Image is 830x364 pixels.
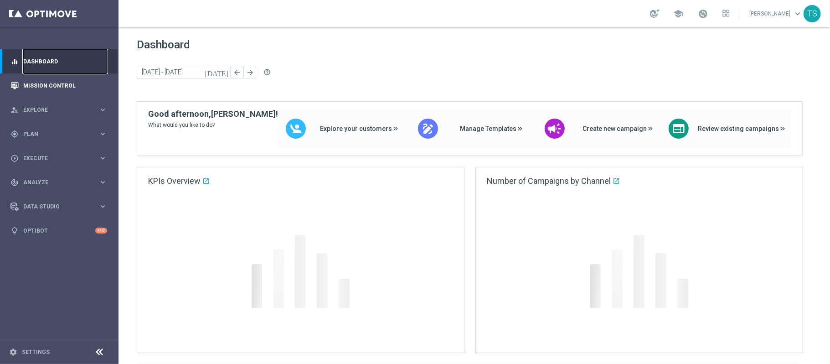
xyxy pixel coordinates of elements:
[9,348,17,356] i: settings
[10,106,108,114] button: person_search Explore keyboard_arrow_right
[23,107,98,113] span: Explore
[23,218,95,243] a: Optibot
[10,106,19,114] i: person_search
[10,178,19,187] i: track_changes
[98,178,107,187] i: keyboard_arrow_right
[98,154,107,162] i: keyboard_arrow_right
[10,57,19,66] i: equalizer
[10,73,107,98] div: Mission Control
[10,106,98,114] div: Explore
[10,154,98,162] div: Execute
[98,202,107,211] i: keyboard_arrow_right
[10,178,98,187] div: Analyze
[10,218,107,243] div: Optibot
[10,203,98,211] div: Data Studio
[10,179,108,186] button: track_changes Analyze keyboard_arrow_right
[673,9,683,19] span: school
[10,130,108,138] button: gps_fixed Plan keyboard_arrow_right
[10,58,108,65] button: equalizer Dashboard
[793,9,803,19] span: keyboard_arrow_down
[98,105,107,114] i: keyboard_arrow_right
[804,5,821,22] div: TS
[10,227,19,235] i: lightbulb
[22,349,50,355] a: Settings
[23,73,107,98] a: Mission Control
[10,155,108,162] button: play_circle_outline Execute keyboard_arrow_right
[23,180,98,185] span: Analyze
[10,203,108,210] button: Data Studio keyboard_arrow_right
[23,49,107,73] a: Dashboard
[23,156,98,161] span: Execute
[10,49,107,73] div: Dashboard
[10,227,108,234] button: lightbulb Optibot +10
[10,130,19,138] i: gps_fixed
[95,228,107,234] div: +10
[10,82,108,89] button: Mission Control
[748,7,804,21] a: [PERSON_NAME]keyboard_arrow_down
[23,131,98,137] span: Plan
[10,154,19,162] i: play_circle_outline
[10,130,98,138] div: Plan
[98,130,107,138] i: keyboard_arrow_right
[23,204,98,209] span: Data Studio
